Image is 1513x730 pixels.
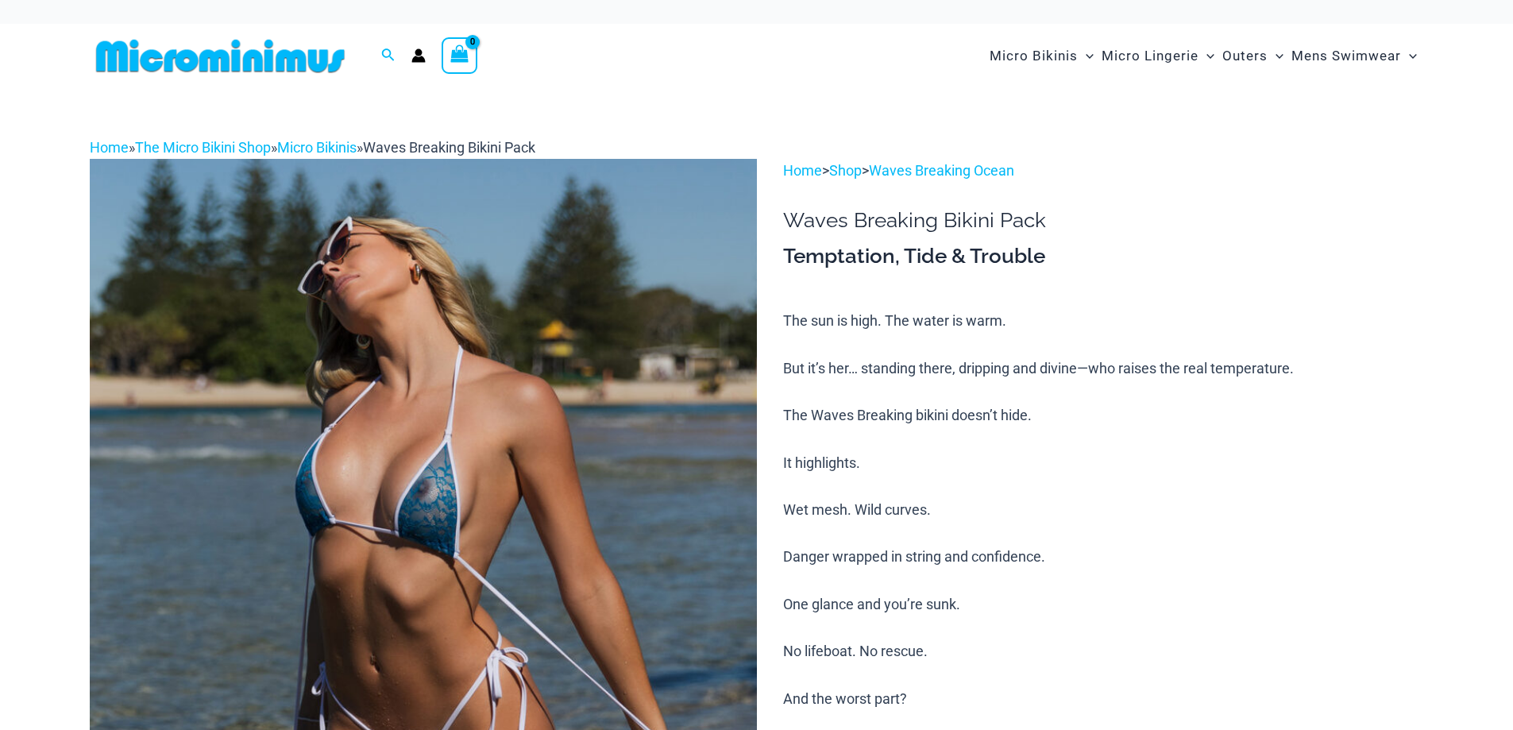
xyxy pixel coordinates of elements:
[411,48,426,63] a: Account icon link
[983,29,1424,83] nav: Site Navigation
[829,162,862,179] a: Shop
[1078,36,1094,76] span: Menu Toggle
[1401,36,1417,76] span: Menu Toggle
[1218,32,1287,80] a: OutersMenu ToggleMenu Toggle
[90,139,129,156] a: Home
[90,139,535,156] span: » » »
[783,208,1423,233] h1: Waves Breaking Bikini Pack
[1198,36,1214,76] span: Menu Toggle
[1291,36,1401,76] span: Mens Swimwear
[277,139,357,156] a: Micro Bikinis
[783,159,1423,183] p: > >
[783,243,1423,270] h3: Temptation, Tide & Trouble
[1102,36,1198,76] span: Micro Lingerie
[990,36,1078,76] span: Micro Bikinis
[135,139,271,156] a: The Micro Bikini Shop
[363,139,535,156] span: Waves Breaking Bikini Pack
[1287,32,1421,80] a: Mens SwimwearMenu ToggleMenu Toggle
[1098,32,1218,80] a: Micro LingerieMenu ToggleMenu Toggle
[1222,36,1268,76] span: Outers
[381,46,396,66] a: Search icon link
[869,162,1014,179] a: Waves Breaking Ocean
[1268,36,1283,76] span: Menu Toggle
[90,38,351,74] img: MM SHOP LOGO FLAT
[442,37,478,74] a: View Shopping Cart, empty
[986,32,1098,80] a: Micro BikinisMenu ToggleMenu Toggle
[783,162,822,179] a: Home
